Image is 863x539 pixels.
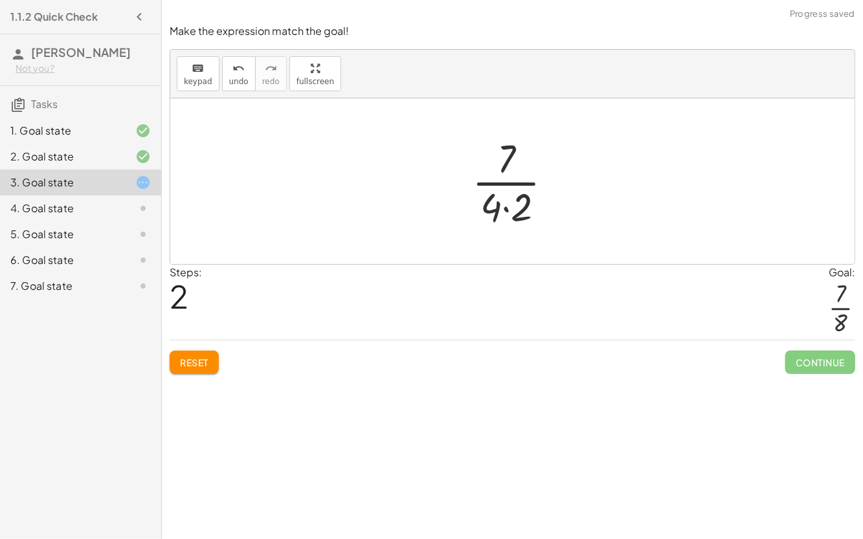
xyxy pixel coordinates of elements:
i: Task not started. [135,278,151,294]
i: Task finished and correct. [135,149,151,164]
i: Task finished and correct. [135,123,151,138]
span: redo [262,77,280,86]
button: Reset [170,351,219,374]
div: 5. Goal state [10,226,115,242]
button: redoredo [255,56,287,91]
div: 6. Goal state [10,252,115,268]
div: Not you? [16,62,151,75]
i: Task not started. [135,201,151,216]
i: undo [232,61,245,76]
div: Goal: [829,265,855,280]
div: 2. Goal state [10,149,115,164]
div: 7. Goal state [10,278,115,294]
label: Steps: [170,265,202,279]
i: redo [265,61,277,76]
span: Reset [180,357,208,368]
div: 3. Goal state [10,175,115,190]
span: [PERSON_NAME] [31,45,131,60]
i: keyboard [192,61,204,76]
span: fullscreen [297,77,334,86]
div: 1. Goal state [10,123,115,138]
span: 2 [170,276,188,316]
h4: 1.1.2 Quick Check [10,9,98,25]
span: undo [229,77,249,86]
i: Task not started. [135,252,151,268]
span: keypad [184,77,212,86]
button: keyboardkeypad [177,56,219,91]
i: Task not started. [135,226,151,242]
span: Progress saved [790,8,855,21]
button: undoundo [222,56,256,91]
span: Tasks [31,97,58,111]
div: 4. Goal state [10,201,115,216]
i: Task started. [135,175,151,190]
button: fullscreen [289,56,341,91]
p: Make the expression match the goal! [170,24,855,39]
